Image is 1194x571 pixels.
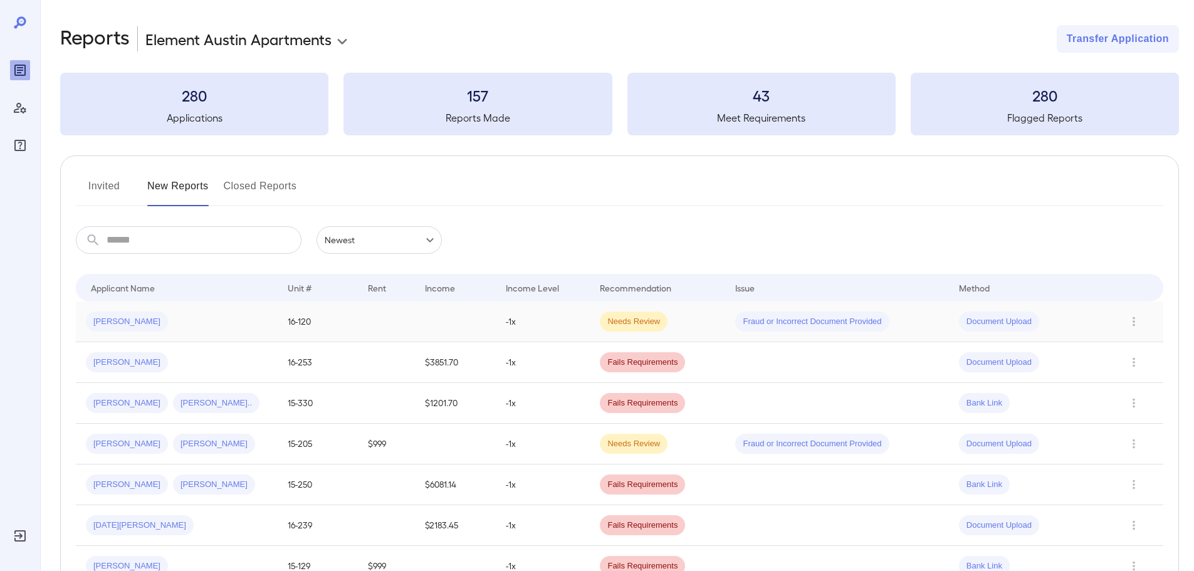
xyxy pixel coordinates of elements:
span: Fraud or Incorrect Document Provided [735,316,889,328]
span: [PERSON_NAME] [173,479,255,491]
td: $999 [358,424,415,464]
span: [PERSON_NAME] [173,438,255,450]
span: [PERSON_NAME] [86,316,168,328]
span: [PERSON_NAME] [86,357,168,369]
div: Rent [368,280,388,295]
div: Recommendation [600,280,671,295]
span: Document Upload [959,316,1039,328]
div: Applicant Name [91,280,155,295]
div: Income [425,280,455,295]
td: 16-120 [278,301,359,342]
button: Row Actions [1124,474,1144,495]
div: FAQ [10,135,30,155]
div: Log Out [10,526,30,546]
div: Method [959,280,990,295]
h3: 43 [627,85,896,105]
h3: 280 [60,85,328,105]
span: Bank Link [959,397,1010,409]
td: -1x [496,505,590,546]
button: Row Actions [1124,312,1144,332]
p: Element Austin Apartments [145,29,332,49]
td: -1x [496,301,590,342]
h5: Reports Made [343,110,612,125]
td: $1201.70 [415,383,496,424]
span: [PERSON_NAME] [86,397,168,409]
span: Document Upload [959,357,1039,369]
span: Document Upload [959,438,1039,450]
span: Bank Link [959,479,1010,491]
span: Fails Requirements [600,357,685,369]
h3: 157 [343,85,612,105]
td: 16-239 [278,505,359,546]
button: Transfer Application [1057,25,1179,53]
td: 15-330 [278,383,359,424]
div: Reports [10,60,30,80]
span: Needs Review [600,438,668,450]
span: Fails Requirements [600,479,685,491]
td: 16-253 [278,342,359,383]
span: Document Upload [959,520,1039,532]
summary: 280Applications157Reports Made43Meet Requirements280Flagged Reports [60,73,1179,135]
span: [PERSON_NAME].. [173,397,259,409]
button: Row Actions [1124,434,1144,454]
button: Closed Reports [224,176,297,206]
button: New Reports [147,176,209,206]
div: Newest [317,226,442,254]
h3: 280 [911,85,1179,105]
td: $3851.70 [415,342,496,383]
button: Row Actions [1124,352,1144,372]
span: [PERSON_NAME] [86,479,168,491]
h5: Flagged Reports [911,110,1179,125]
td: -1x [496,424,590,464]
td: 15-250 [278,464,359,505]
button: Row Actions [1124,515,1144,535]
span: Fraud or Incorrect Document Provided [735,438,889,450]
h5: Meet Requirements [627,110,896,125]
button: Invited [76,176,132,206]
span: [DATE][PERSON_NAME] [86,520,194,532]
td: $6081.14 [415,464,496,505]
div: Manage Users [10,98,30,118]
div: Income Level [506,280,559,295]
td: $2183.45 [415,505,496,546]
td: -1x [496,464,590,505]
td: -1x [496,383,590,424]
h2: Reports [60,25,130,53]
h5: Applications [60,110,328,125]
td: 15-205 [278,424,359,464]
div: Issue [735,280,755,295]
span: [PERSON_NAME] [86,438,168,450]
td: -1x [496,342,590,383]
span: Fails Requirements [600,397,685,409]
div: Unit # [288,280,312,295]
button: Row Actions [1124,393,1144,413]
span: Needs Review [600,316,668,328]
span: Fails Requirements [600,520,685,532]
